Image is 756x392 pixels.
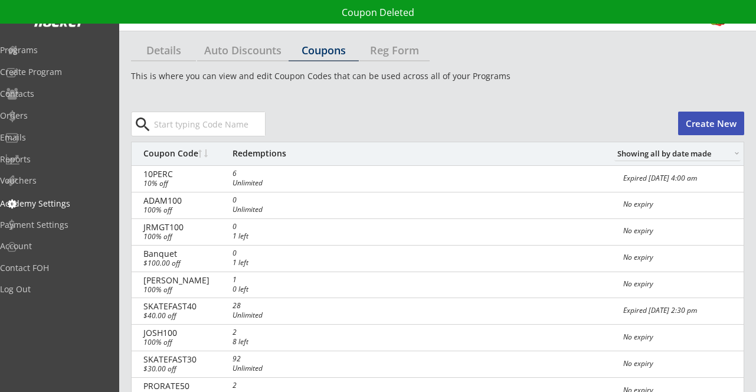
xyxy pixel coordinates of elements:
div: SKATEFAST30 [143,355,226,364]
div: 1 [233,276,286,283]
div: Details [131,45,196,55]
div: Redemptions [233,149,286,158]
div: Unlimited [233,179,286,187]
input: Start typing Code Name [152,112,265,136]
div: No expiry [623,227,737,234]
div: Unlimited [233,365,286,372]
div: 100% off [143,207,269,214]
div: ADAM100 [143,197,226,205]
div: Coupons [289,45,359,55]
div: No expiry [623,201,737,208]
div: 28 [233,302,286,309]
div: JOSH100 [143,329,226,337]
div: No expiry [623,360,737,367]
button: search [133,115,152,134]
div: SKATEFAST40 [143,302,226,311]
div: 0 left [233,286,286,293]
div: 100% off [143,339,269,346]
div: 100% off [143,286,269,293]
div: This is where you can view and edit Coupon Codes that can be used across all of your Programs [131,70,744,82]
div: 0 [233,223,286,230]
div: 0 [233,250,286,257]
div: $100.00 off [143,260,269,267]
div: $40.00 off [143,312,269,319]
div: [PERSON_NAME] [143,276,226,285]
div: No expiry [623,254,737,261]
div: Banquet [143,250,226,258]
div: JRMGT100 [143,223,226,231]
div: 10% off [143,180,269,187]
div: 0 [233,197,286,204]
div: Expired [DATE] 2:30 pm [623,307,737,314]
button: Create New [678,112,744,135]
div: 2 [233,329,286,336]
div: Unlimited [233,206,286,213]
div: 10PERC [143,170,226,178]
div: 1 left [233,233,286,240]
div: Expired [DATE] 4:00 am [623,175,737,182]
div: No expiry [623,334,737,341]
div: PRORATE50 [143,382,226,390]
div: 100% off [143,233,269,240]
div: $30.00 off [143,365,269,373]
div: No expiry [623,280,737,288]
div: 6 [233,170,286,177]
div: Unlimited [233,312,286,319]
div: Auto Discounts [197,45,289,55]
div: 8 left [233,338,286,345]
div: 92 [233,355,286,362]
div: Reg Form [359,45,430,55]
div: 2 [233,382,286,389]
div: 1 left [233,259,286,266]
div: Coupon Code [143,149,226,158]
